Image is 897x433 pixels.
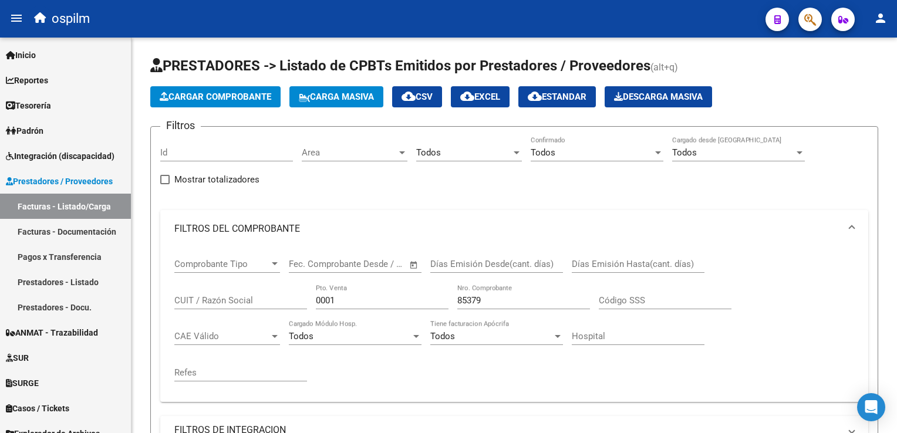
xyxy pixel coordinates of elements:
span: SURGE [6,377,39,390]
button: Estandar [518,86,596,107]
input: Fecha inicio [289,259,336,269]
div: FILTROS DEL COMPROBANTE [160,248,868,402]
button: EXCEL [451,86,510,107]
span: ospilm [52,6,90,32]
span: (alt+q) [650,62,678,73]
span: CAE Válido [174,331,269,341]
mat-icon: person [874,11,888,25]
span: EXCEL [460,92,500,102]
span: Integración (discapacidad) [6,150,114,163]
span: Estandar [528,92,586,102]
span: Carga Masiva [299,92,374,102]
mat-icon: menu [9,11,23,25]
span: Casos / Tickets [6,402,69,415]
h3: Filtros [160,117,201,134]
div: Open Intercom Messenger [857,393,885,421]
span: Inicio [6,49,36,62]
button: Open calendar [407,258,421,272]
span: SUR [6,351,29,364]
mat-panel-title: FILTROS DEL COMPROBANTE [174,222,840,235]
span: Comprobante Tipo [174,259,269,269]
span: ANMAT - Trazabilidad [6,326,98,339]
mat-icon: cloud_download [402,89,416,103]
span: CSV [402,92,433,102]
span: Todos [289,331,313,341]
button: Descarga Masiva [605,86,712,107]
span: Todos [416,147,441,158]
span: Padrón [6,124,43,137]
input: Fecha fin [347,259,404,269]
span: Cargar Comprobante [160,92,271,102]
span: Area [302,147,397,158]
span: Reportes [6,74,48,87]
mat-icon: cloud_download [460,89,474,103]
mat-expansion-panel-header: FILTROS DEL COMPROBANTE [160,210,868,248]
span: Todos [531,147,555,158]
span: Descarga Masiva [614,92,703,102]
mat-icon: cloud_download [528,89,542,103]
span: Todos [672,147,697,158]
button: Carga Masiva [289,86,383,107]
span: PRESTADORES -> Listado de CPBTs Emitidos por Prestadores / Proveedores [150,57,650,74]
button: CSV [392,86,442,107]
span: Todos [430,331,455,341]
span: Tesorería [6,99,51,112]
span: Mostrar totalizadores [174,172,259,187]
span: Prestadores / Proveedores [6,175,113,188]
button: Cargar Comprobante [150,86,281,107]
app-download-masive: Descarga masiva de comprobantes (adjuntos) [605,86,712,107]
